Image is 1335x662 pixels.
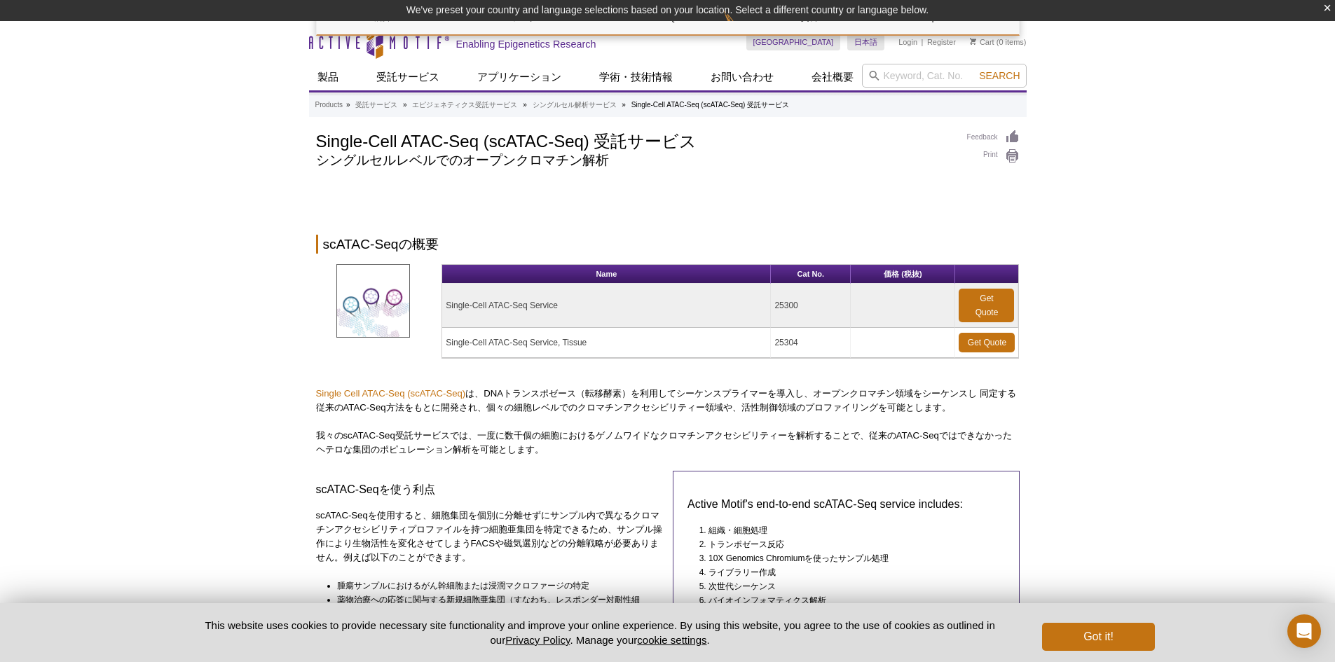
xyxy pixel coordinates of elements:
[708,579,992,593] li: 次世代シーケンス
[181,618,1020,647] p: This website uses cookies to provide necessary site functionality and improve your online experie...
[959,289,1014,322] a: Get Quote
[337,593,650,621] li: 薬物治療への応答に関与する新規細胞亜集団（すなわち、レスポンダー対耐性細胞）の特定
[862,64,1027,88] input: Keyword, Cat. No.
[622,101,626,109] li: »
[315,99,343,111] a: Products
[771,284,851,328] td: 25300
[316,235,1020,254] h2: scATAC-Seqの概要
[708,551,992,565] li: 10X Genomics Chromiumを使ったサンプル処理
[442,284,771,328] td: Single-Cell ATAC-Seq Service
[851,265,955,284] th: 価格 (税抜)
[979,70,1020,81] span: Search
[708,565,992,579] li: ライブラリー作成
[316,388,466,399] a: Single Cell ATAC-Seq (scATAC-Seq)
[771,328,851,358] td: 25304
[922,34,924,50] li: |
[803,64,862,90] a: 会社概要
[708,593,992,607] li: バイオインフォマティクス解析
[403,101,407,109] li: »
[702,64,782,90] a: お問い合わせ
[316,130,953,151] h1: Single-Cell ATAC-Seq (scATAC-Seq) 受託サービス
[505,634,570,646] a: Privacy Policy
[337,579,650,593] li: 腫瘍サンプルにおけるがん幹細胞または浸潤マクロファージの特定
[1042,623,1154,651] button: Got it!
[355,99,397,111] a: 受託サービス
[412,99,517,111] a: エピジェネティクス受託サービス
[847,34,884,50] a: 日本語
[316,509,663,565] p: scATAC-Seqを使用すると、細胞集団を個別に分離せずにサンプル内で異なるクロマチンアクセシビリティプロファイルを持つ細胞亜集団を特定できるため、サンプル操作により生物活性を変化させてしまう...
[533,99,617,111] a: シングルセル解析サービス
[316,481,663,498] h3: scATAC-Seqを使う利点
[708,537,992,551] li: トランポゼース反応
[746,34,841,50] a: [GEOGRAPHIC_DATA]
[456,38,596,50] h2: Enabling Epigenetics Research
[346,101,350,109] li: »
[970,37,994,47] a: Cart
[970,38,976,45] img: Your Cart
[898,37,917,47] a: Login
[687,496,1005,513] h3: Active Motif's end-to-end scATAC-Seq service includes:
[442,328,771,358] td: Single-Cell ATAC-Seq Service, Tissue
[523,101,527,109] li: »
[1287,614,1321,648] div: Open Intercom Messenger
[708,523,992,537] li: 組織・細胞処理
[637,634,706,646] button: cookie settings
[970,34,1027,50] li: (0 items)
[967,130,1020,145] a: Feedback
[975,69,1024,82] button: Search
[469,64,570,90] a: アプリケーション
[724,11,761,43] img: Change Here
[316,429,1020,457] p: 我々のscATAC-Seq受託サービスでは、一度に数千個の細胞におけるゲノムワイドなクロマチンアクセシビリティーを解析することで、従来のATAC-Seqではできなかったヘテロな集団のポピュレーシ...
[771,265,851,284] th: Cat No.
[316,154,953,167] h2: シングルセルレベルでのオープンクロマチン解析
[927,37,956,47] a: Register
[368,64,448,90] a: 受託サービス
[959,333,1015,352] a: Get Quote
[316,387,1020,415] p: は、DNAトランスポゼース（転移酵素）を利用してシーケンスプライマーを導入し、オープンクロマチン領域をシーケンスし 同定する従来のATAC-Seq方法をもとに開発され、個々の細胞レベルでのクロマ...
[631,101,789,109] li: Single-Cell ATAC-Seq (scATAC-Seq) 受託サービス
[442,265,771,284] th: Name
[967,149,1020,164] a: Print
[336,264,410,338] img: Single Cell ATAC-Seq (scATAC) Service
[309,64,347,90] a: 製品
[591,64,681,90] a: 学術・技術情報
